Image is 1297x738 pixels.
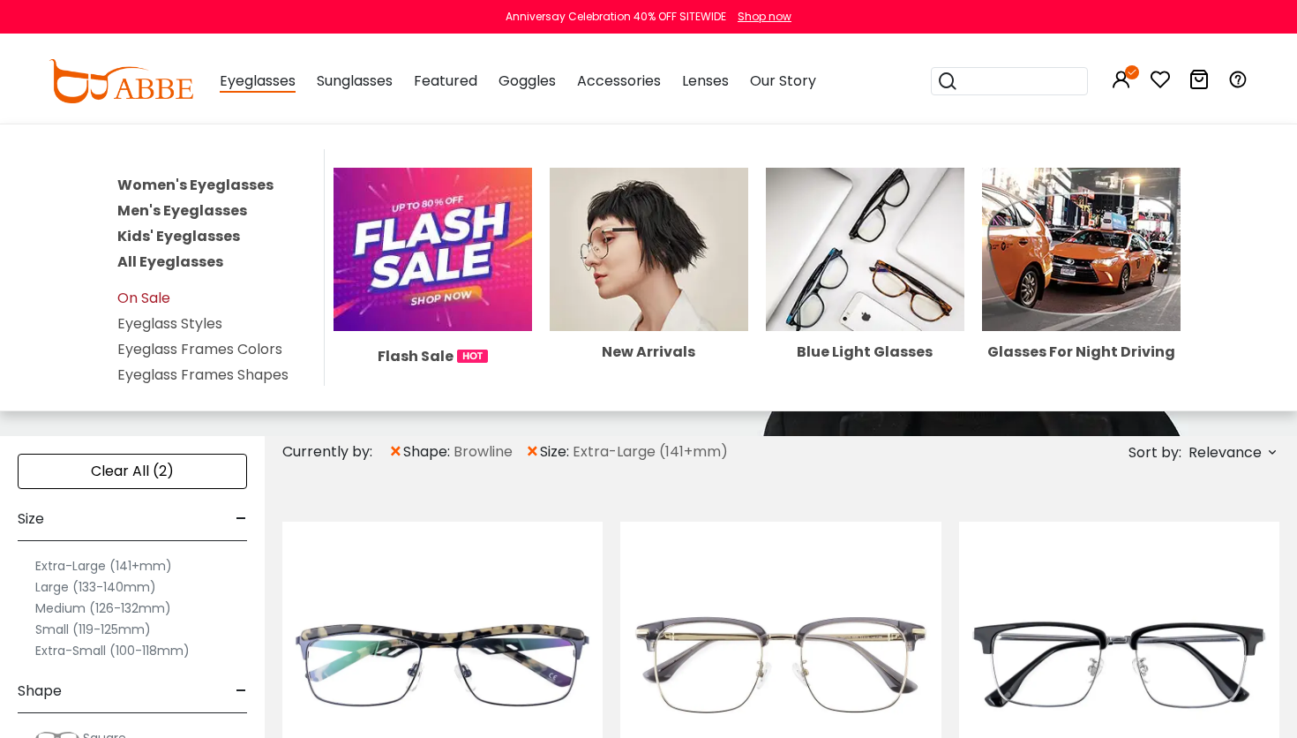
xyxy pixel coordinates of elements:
[525,436,540,468] span: ×
[766,168,964,332] img: Blue Light Glasses
[334,238,532,368] a: Flash Sale
[117,200,247,221] a: Men's Eyeglasses
[236,498,247,540] span: -
[414,71,477,91] span: Featured
[117,288,170,308] a: On Sale
[982,168,1181,332] img: Glasses For Night Driving
[454,441,513,463] span: Browline
[750,71,816,91] span: Our Story
[49,59,193,103] img: abbeglasses.com
[117,252,223,272] a: All Eyeglasses
[550,238,748,360] a: New Arrivals
[220,71,296,93] span: Eyeglasses
[117,365,289,385] a: Eyeglass Frames Shapes
[982,345,1181,359] div: Glasses For Night Driving
[403,441,454,463] span: shape:
[35,619,151,640] label: Small (119-125mm)
[378,345,454,367] span: Flash Sale
[457,350,488,363] img: 1724998894317IetNH.gif
[317,71,393,91] span: Sunglasses
[729,9,791,24] a: Shop now
[577,71,661,91] span: Accessories
[540,441,573,463] span: size:
[18,454,247,489] div: Clear All (2)
[766,238,964,360] a: Blue Light Glasses
[1188,437,1262,469] span: Relevance
[738,9,791,25] div: Shop now
[236,670,247,712] span: -
[550,168,748,332] img: New Arrivals
[117,339,282,359] a: Eyeglass Frames Colors
[334,168,532,332] img: Flash Sale
[35,598,171,619] label: Medium (126-132mm)
[18,670,62,712] span: Shape
[18,498,44,540] span: Size
[766,345,964,359] div: Blue Light Glasses
[388,436,403,468] span: ×
[682,71,729,91] span: Lenses
[1128,442,1181,463] span: Sort by:
[117,226,240,246] a: Kids' Eyeglasses
[35,640,190,661] label: Extra-Small (100-118mm)
[35,576,156,598] label: Large (133-140mm)
[35,555,172,576] label: Extra-Large (141+mm)
[499,71,556,91] span: Goggles
[982,238,1181,360] a: Glasses For Night Driving
[506,9,726,25] div: Anniversay Celebration 40% OFF SITEWIDE
[117,175,274,195] a: Women's Eyeglasses
[282,436,388,468] div: Currently by:
[550,345,748,359] div: New Arrivals
[117,313,222,334] a: Eyeglass Styles
[573,441,728,463] span: Extra-Large (141+mm)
